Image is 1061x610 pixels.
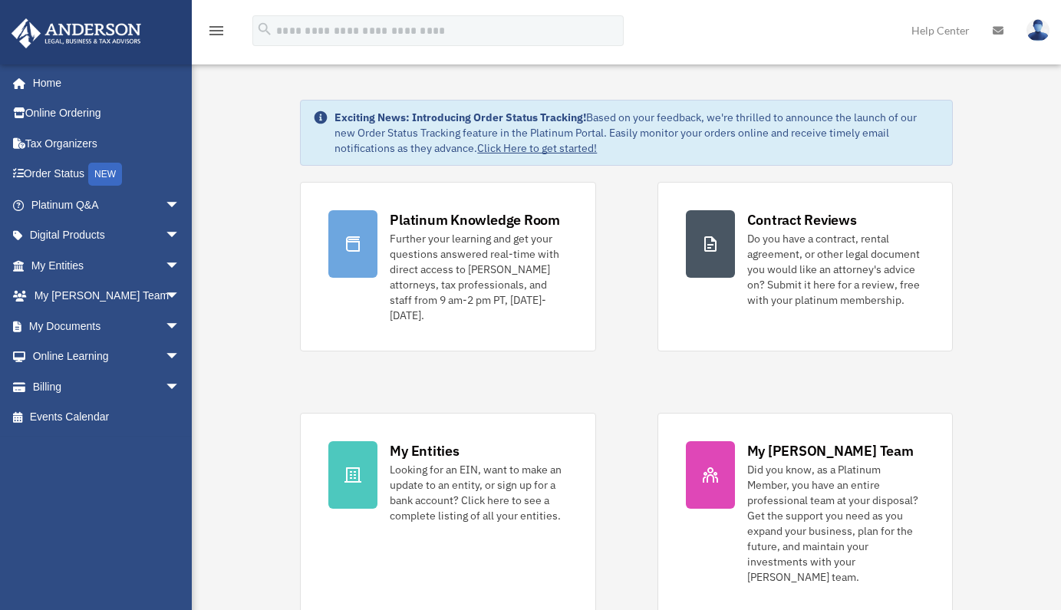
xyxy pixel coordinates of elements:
[334,110,586,124] strong: Exciting News: Introducing Order Status Tracking!
[11,371,203,402] a: Billingarrow_drop_down
[390,462,567,523] div: Looking for an EIN, want to make an update to an entity, or sign up for a bank account? Click her...
[390,210,560,229] div: Platinum Knowledge Room
[165,341,196,373] span: arrow_drop_down
[88,163,122,186] div: NEW
[11,250,203,281] a: My Entitiesarrow_drop_down
[390,441,459,460] div: My Entities
[165,190,196,221] span: arrow_drop_down
[7,18,146,48] img: Anderson Advisors Platinum Portal
[11,281,203,312] a: My [PERSON_NAME] Teamarrow_drop_down
[11,190,203,220] a: Platinum Q&Aarrow_drop_down
[747,462,924,585] div: Did you know, as a Platinum Member, you have an entire professional team at your disposal? Get th...
[165,220,196,252] span: arrow_drop_down
[11,128,203,159] a: Tax Organizers
[11,402,203,433] a: Events Calendar
[165,281,196,312] span: arrow_drop_down
[747,210,857,229] div: Contract Reviews
[300,182,595,351] a: Platinum Knowledge Room Further your learning and get your questions answered real-time with dire...
[1026,19,1049,41] img: User Pic
[256,21,273,38] i: search
[747,231,924,308] div: Do you have a contract, rental agreement, or other legal document you would like an attorney's ad...
[11,68,196,98] a: Home
[477,141,597,155] a: Click Here to get started!
[390,231,567,323] div: Further your learning and get your questions answered real-time with direct access to [PERSON_NAM...
[747,441,914,460] div: My [PERSON_NAME] Team
[207,27,226,40] a: menu
[165,371,196,403] span: arrow_drop_down
[207,21,226,40] i: menu
[165,311,196,342] span: arrow_drop_down
[165,250,196,282] span: arrow_drop_down
[11,311,203,341] a: My Documentsarrow_drop_down
[334,110,939,156] div: Based on your feedback, we're thrilled to announce the launch of our new Order Status Tracking fe...
[11,341,203,372] a: Online Learningarrow_drop_down
[11,98,203,129] a: Online Ordering
[657,182,953,351] a: Contract Reviews Do you have a contract, rental agreement, or other legal document you would like...
[11,159,203,190] a: Order StatusNEW
[11,220,203,251] a: Digital Productsarrow_drop_down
